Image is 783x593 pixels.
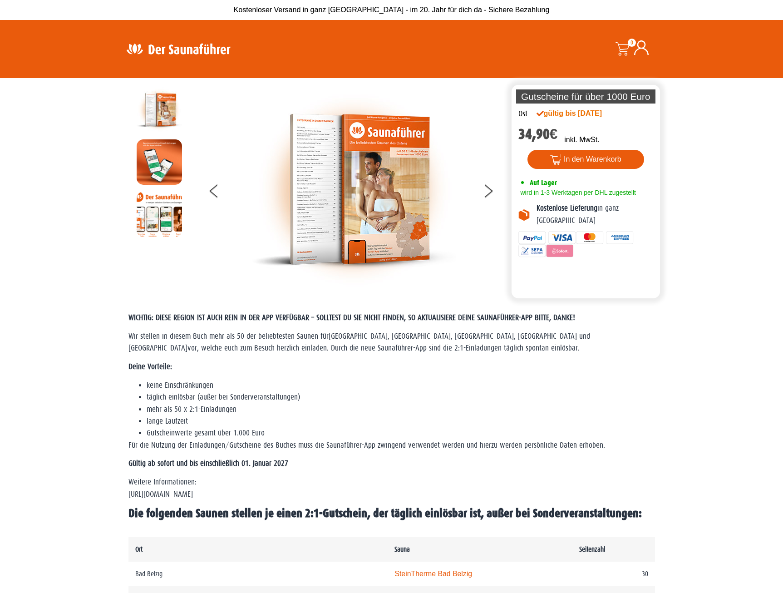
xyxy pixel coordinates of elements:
strong: Sauna [394,545,410,553]
span: vor, welche euch zum Besuch herzlich einladen. Durch die neue Saunaführer-App sind die 2:1-Einlad... [187,344,580,352]
span: Kostenloser Versand in ganz [GEOGRAPHIC_DATA] - im 20. Jahr für dich da - Sichere Bezahlung [234,6,550,14]
li: lange Laufzeit [147,415,655,427]
p: Weitere Informationen: [URL][DOMAIN_NAME] [128,476,655,500]
img: MOCKUP-iPhone_regional [137,139,182,185]
bdi: 34,90 [518,126,558,143]
img: der-saunafuehrer-2025-ost [252,87,456,292]
span: [GEOGRAPHIC_DATA], [GEOGRAPHIC_DATA], [GEOGRAPHIC_DATA], [GEOGRAPHIC_DATA] und [GEOGRAPHIC_DATA] [128,332,590,352]
strong: Seitenzahl [579,545,605,553]
strong: Ort [135,545,143,553]
p: Für die Nutzung der Einladungen/Gutscheine des Buches muss die Saunaführer-App zwingend verwendet... [128,440,655,451]
span: wird in 1-3 Werktagen per DHL zugestellt [518,189,636,196]
strong: Deine Vorteile: [128,362,172,371]
button: In den Warenkorb [527,150,644,169]
strong: Gültig ab sofort und bis einschließlich 01. Januar 2027 [128,459,288,468]
img: Anleitung7tn [137,192,182,237]
div: Ost [518,108,527,120]
img: der-saunafuehrer-2025-ost [137,87,182,133]
p: Gutscheine für über 1000 Euro [516,89,656,104]
li: keine Einschränkungen [147,380,655,391]
li: Gutscheinwerte gesamt über 1.000 Euro [147,427,655,439]
p: in ganz [GEOGRAPHIC_DATA] [537,203,654,227]
span: Die folgenden Saunen stellen je einen 2:1-Gutschein, der täglich einlösbar ist, außer bei Sonderv... [128,507,642,520]
span: 0 [628,39,636,47]
div: gültig bis [DATE] [537,108,622,119]
p: inkl. MwSt. [564,134,599,145]
li: täglich einlösbar (außer bei Sonderveranstaltungen) [147,391,655,403]
a: SteinTherme Bad Belzig [394,570,472,578]
li: mehr als 50 x 2:1-Einladungen [147,404,655,415]
span: € [550,126,558,143]
span: WICHTIG: DIESE REGION IST AUCH REIN IN DER APP VERFÜGBAR – SOLLTEST DU SIE NICHT FINDEN, SO AKTUA... [128,313,575,322]
b: Kostenlose Lieferung [537,204,597,212]
td: Bad Belzig [128,562,388,586]
span: Auf Lager [530,178,557,187]
td: 30 [572,562,655,586]
span: Wir stellen in diesem Buch mehr als 50 der beliebtesten Saunen für [128,332,329,341]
